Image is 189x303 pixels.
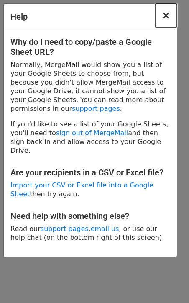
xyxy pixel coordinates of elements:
[155,4,177,27] button: Close
[10,181,153,198] a: Import your CSV or Excel file into a Google Sheet
[10,224,170,242] p: Read our , , or use our help chat (on the bottom right of this screen).
[162,10,170,21] span: ×
[10,120,170,155] p: If you'd like to see a list of your Google Sheets, you'll need to and then sign back in and allow...
[10,181,170,198] p: then try again.
[56,129,128,137] a: sign out of MergeMail
[91,225,119,233] a: email us
[10,211,170,221] h4: Need help with something else?
[10,60,170,113] p: Normally, MergeMail would show you a list of your Google Sheets to choose from, but because you d...
[72,105,120,113] a: support pages
[41,225,89,233] a: support pages
[147,263,189,303] iframe: Chat Widget
[10,167,170,177] h4: Are your recipients in a CSV or Excel file?
[10,10,28,23] h4: Help
[10,37,170,57] h4: Why do I need to copy/paste a Google Sheet URL?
